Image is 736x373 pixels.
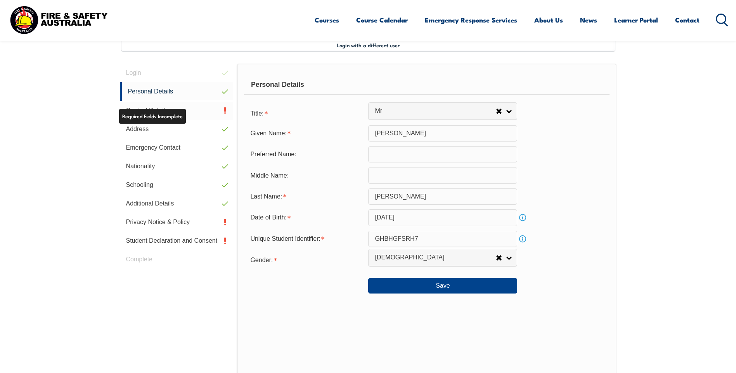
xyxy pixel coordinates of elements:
a: Personal Details [120,82,233,101]
a: Info [517,233,528,244]
div: Last Name is required. [244,189,368,204]
input: Select Date... [368,209,517,226]
div: Preferred Name: [244,147,368,162]
a: Learner Portal [614,10,658,30]
a: Emergency Contact [120,138,233,157]
a: Nationality [120,157,233,176]
a: Student Declaration and Consent [120,231,233,250]
input: 10 Characters no 1, 0, O or I [368,231,517,247]
a: Contact [675,10,700,30]
a: Address [120,120,233,138]
a: Privacy Notice & Policy [120,213,233,231]
span: Title: [250,110,263,117]
a: Courses [315,10,339,30]
span: Gender: [250,257,273,263]
div: Middle Name: [244,168,368,183]
div: Gender is required. [244,252,368,267]
a: Info [517,212,528,223]
button: Save [368,278,517,294]
a: About Us [534,10,563,30]
span: Mr [375,107,496,115]
span: [DEMOGRAPHIC_DATA] [375,254,496,262]
div: Unique Student Identifier is required. [244,231,368,246]
a: Additional Details [120,194,233,213]
a: News [580,10,597,30]
a: Schooling [120,176,233,194]
a: Contact Details [120,101,233,120]
div: Date of Birth is required. [244,210,368,225]
a: Course Calendar [356,10,408,30]
div: Title is required. [244,105,368,121]
a: Emergency Response Services [425,10,517,30]
div: Personal Details [244,75,609,95]
div: Given Name is required. [244,126,368,141]
span: Login with a different user [337,42,400,48]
